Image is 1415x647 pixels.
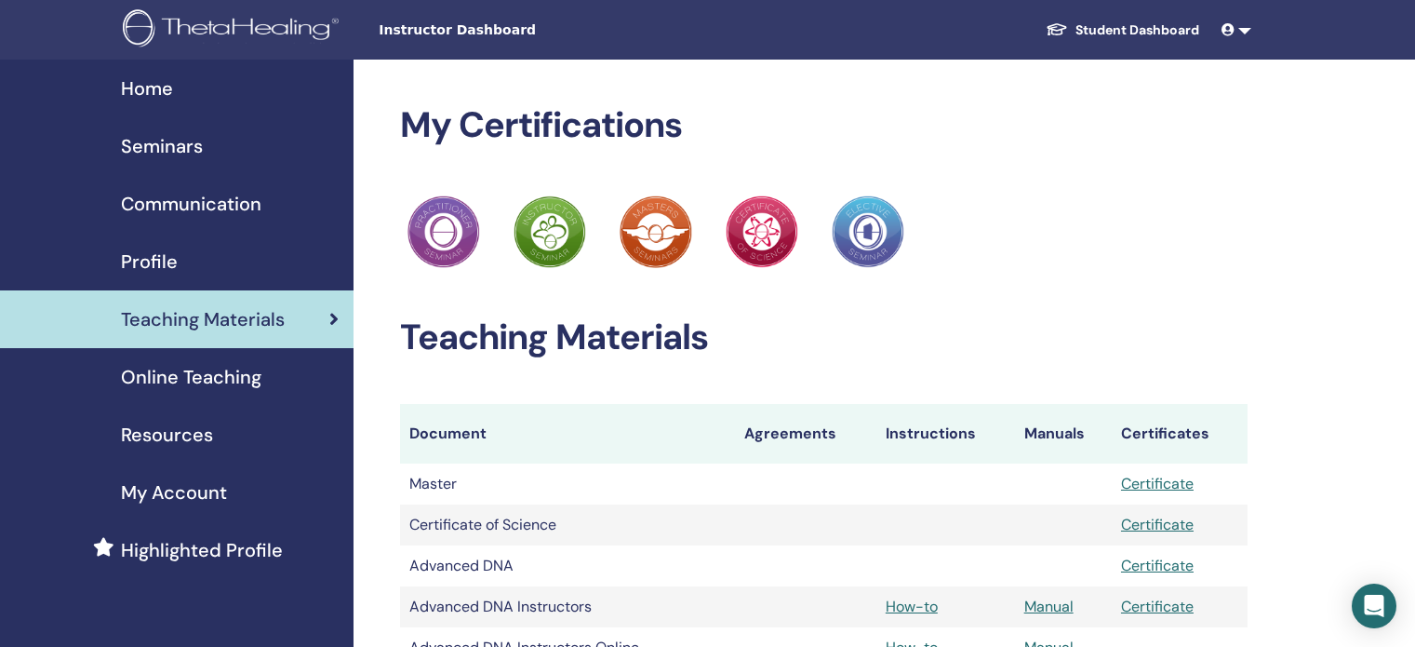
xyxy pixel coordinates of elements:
[400,505,735,546] td: Certificate of Science
[121,132,203,160] span: Seminars
[1121,556,1194,575] a: Certificate
[1046,21,1068,37] img: graduation-cap-white.svg
[407,195,480,268] img: Practitioner
[832,195,904,268] img: Practitioner
[121,74,173,102] span: Home
[121,536,283,564] span: Highlighted Profile
[620,195,692,268] img: Practitioner
[121,248,178,276] span: Profile
[726,195,798,268] img: Practitioner
[735,404,876,464] th: Agreements
[876,404,1015,464] th: Instructions
[1112,404,1248,464] th: Certificates
[1121,474,1194,493] a: Certificate
[400,404,735,464] th: Document
[121,363,261,391] span: Online Teaching
[1015,404,1112,464] th: Manuals
[121,479,227,506] span: My Account
[400,586,735,627] td: Advanced DNA Instructors
[1121,515,1194,534] a: Certificate
[1352,584,1396,628] div: Open Intercom Messenger
[400,546,735,586] td: Advanced DNA
[121,421,213,449] span: Resources
[400,464,735,505] td: Master
[121,190,261,218] span: Communication
[400,104,1248,147] h2: My Certifications
[123,9,345,51] img: logo.png
[400,317,1248,359] h2: Teaching Materials
[886,597,938,616] a: How-to
[121,305,285,333] span: Teaching Materials
[1121,597,1194,616] a: Certificate
[514,195,586,268] img: Practitioner
[1031,13,1214,47] a: Student Dashboard
[1024,597,1074,616] a: Manual
[379,20,658,40] span: Instructor Dashboard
